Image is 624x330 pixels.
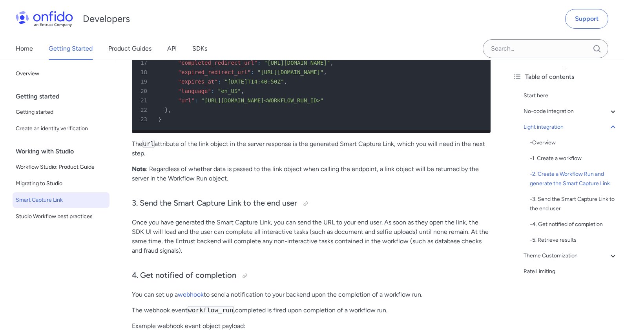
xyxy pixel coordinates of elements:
[257,69,324,75] span: "[URL][DOMAIN_NAME]"
[16,124,106,133] span: Create an identity verification
[330,60,333,66] span: ,
[135,115,153,124] span: 23
[16,212,106,221] span: Studio Workflow best practices
[178,291,204,298] a: webhook
[132,270,491,282] h3: 4. Get notified of completion
[201,97,324,104] span: "[URL][DOMAIN_NAME]<WORKFLOW_RUN_ID>"
[16,195,106,205] span: Smart Capture Link
[167,38,177,60] a: API
[178,69,251,75] span: "expired_redirect_url"
[524,107,618,116] a: No-code integration
[530,220,618,229] div: - 4. Get notified of completion
[132,218,491,255] p: Once you have generated the Smart Capture Link, you can send the URL to your end user. As soon as...
[323,69,327,75] span: ,
[135,77,153,86] span: 19
[135,105,153,115] span: 22
[132,290,491,299] p: You can set up a to send a notification to your backend upon the completion of a workflow run.
[524,251,618,261] a: Theme Customization
[530,138,618,148] a: -Overview
[264,60,330,66] span: "[URL][DOMAIN_NAME]"
[132,164,491,183] p: : Regardless of whether data is passed to the link object when calling the endpoint, a link objec...
[178,78,218,85] span: "expires_at"
[211,88,214,94] span: :
[132,197,491,210] h3: 3. Send the Smart Capture Link to the end user
[241,88,244,94] span: ,
[178,60,257,66] span: "completed_redirect_url"
[524,91,618,100] a: Start here
[530,235,618,245] div: - 5. Retrieve results
[135,96,153,105] span: 21
[132,139,491,158] p: The attribute of the link object in the server response is the generated Smart Capture Link, whic...
[530,170,618,188] a: -2. Create a Workflow Run and generate the Smart Capture Link
[513,72,618,82] div: Table of contents
[132,165,146,173] strong: Note
[524,267,618,276] a: Rate Limiting
[16,144,113,159] div: Working with Studio
[16,11,73,27] img: Onfido Logo
[195,97,198,104] span: :
[530,220,618,229] a: -4. Get notified of completion
[224,78,284,85] span: "[DATE]T14:40:50Z"
[142,140,155,148] code: url
[218,78,221,85] span: :
[13,209,109,224] a: Studio Workflow best practices
[16,162,106,172] span: Workflow Studio: Product Guide
[483,39,608,58] input: Onfido search input field
[284,78,287,85] span: ,
[530,195,618,213] a: -3. Send the Smart Capture Link to the end user
[178,97,195,104] span: "url"
[16,38,33,60] a: Home
[165,107,168,113] span: }
[135,86,153,96] span: 20
[16,89,113,104] div: Getting started
[13,121,109,137] a: Create an identity verification
[13,104,109,120] a: Getting started
[530,154,618,163] div: - 1. Create a workflow
[13,66,109,82] a: Overview
[524,122,618,132] a: Light integration
[178,88,211,94] span: "language"
[565,9,608,29] a: Support
[13,176,109,191] a: Migrating to Studio
[257,60,261,66] span: :
[16,108,106,117] span: Getting started
[530,170,618,188] div: - 2. Create a Workflow Run and generate the Smart Capture Link
[108,38,151,60] a: Product Guides
[188,306,234,314] code: workflow_run
[49,38,93,60] a: Getting Started
[251,69,254,75] span: :
[192,38,207,60] a: SDKs
[135,58,153,67] span: 17
[530,154,618,163] a: -1. Create a workflow
[135,67,153,77] span: 18
[13,192,109,208] a: Smart Capture Link
[218,88,241,94] span: "en_US"
[13,159,109,175] a: Workflow Studio: Product Guide
[16,179,106,188] span: Migrating to Studio
[530,138,618,148] div: - Overview
[132,306,491,315] p: The webhook event .completed is fired upon completion of a workflow run.
[158,116,161,122] span: }
[83,13,130,25] h1: Developers
[530,195,618,213] div: - 3. Send the Smart Capture Link to the end user
[530,235,618,245] a: -5. Retrieve results
[16,69,106,78] span: Overview
[168,107,171,113] span: ,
